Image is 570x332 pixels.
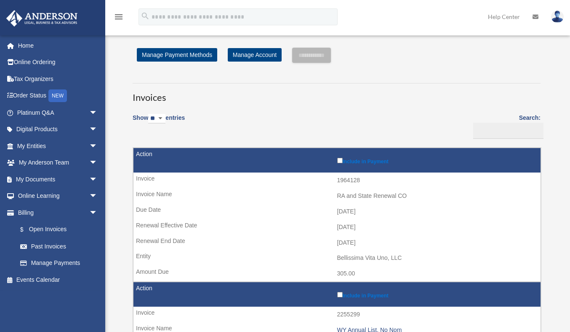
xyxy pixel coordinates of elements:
select: Showentries [148,114,165,124]
span: arrow_drop_down [89,154,106,172]
label: Search: [470,113,541,139]
a: $Open Invoices [12,221,102,238]
span: arrow_drop_down [89,121,106,138]
td: [DATE] [133,219,541,235]
a: Manage Account [228,48,282,62]
a: Online Ordering [6,54,110,71]
i: search [141,11,150,21]
a: My Anderson Teamarrow_drop_down [6,154,110,171]
span: arrow_drop_down [89,104,106,121]
span: arrow_drop_down [89,138,106,155]
img: User Pic [551,11,564,23]
a: Digital Productsarrow_drop_down [6,121,110,138]
span: arrow_drop_down [89,204,106,221]
label: Include in Payment [337,290,537,299]
td: [DATE] [133,204,541,220]
td: Bellissima Vita Uno, LLC [133,250,541,266]
a: Online Learningarrow_drop_down [6,188,110,205]
a: Billingarrow_drop_down [6,204,106,221]
a: menu [114,15,124,22]
div: NEW [48,89,67,102]
a: Manage Payments [12,255,106,272]
span: $ [25,224,29,235]
a: Past Invoices [12,238,106,255]
h3: Invoices [133,83,541,104]
div: RA and State Renewal CO [337,192,537,200]
a: Events Calendar [6,271,110,288]
a: Home [6,37,110,54]
img: Anderson Advisors Platinum Portal [4,10,80,27]
a: Order StatusNEW [6,87,110,105]
td: 2255299 [133,307,541,323]
td: 305.00 [133,266,541,282]
a: My Documentsarrow_drop_down [6,171,110,188]
input: Search: [473,123,543,139]
a: My Entitiesarrow_drop_down [6,138,110,154]
td: 1964128 [133,173,541,189]
span: arrow_drop_down [89,171,106,188]
a: Tax Organizers [6,70,110,87]
a: Manage Payment Methods [137,48,217,62]
input: Include in Payment [337,158,343,163]
i: menu [114,12,124,22]
input: Include in Payment [337,292,343,297]
label: Include in Payment [337,156,537,165]
label: Show entries [133,113,185,132]
span: arrow_drop_down [89,188,106,205]
td: [DATE] [133,235,541,251]
a: Platinum Q&Aarrow_drop_down [6,104,110,121]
